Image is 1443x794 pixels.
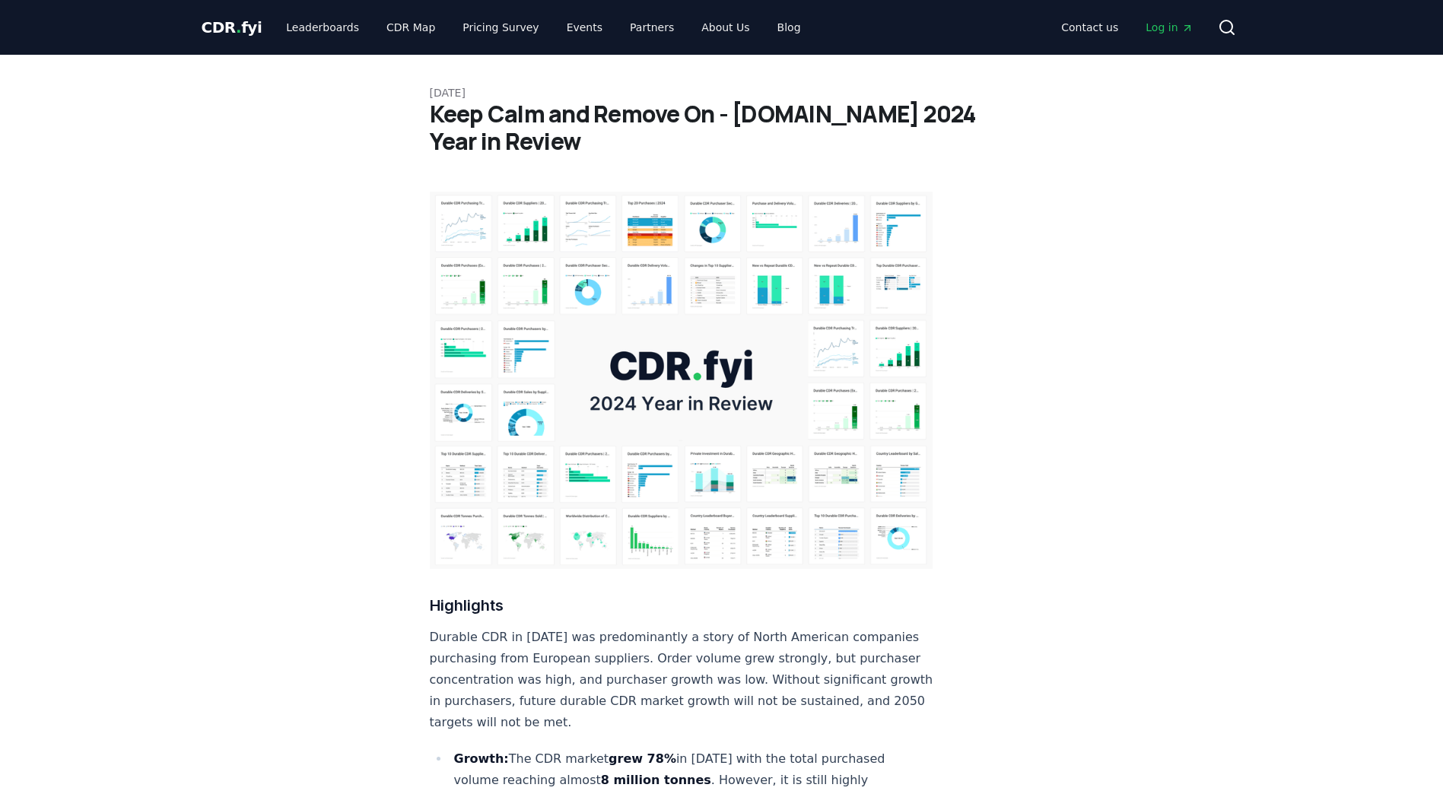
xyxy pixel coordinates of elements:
a: CDR.fyi [202,17,262,38]
a: About Us [689,14,761,41]
h3: Highlights [430,593,933,618]
a: Blog [765,14,813,41]
nav: Main [274,14,812,41]
img: blog post image [430,192,933,569]
strong: grew 78% [609,751,676,766]
a: Partners [618,14,686,41]
nav: Main [1049,14,1205,41]
a: Log in [1133,14,1205,41]
span: Log in [1146,20,1193,35]
p: [DATE] [430,85,1014,100]
a: Contact us [1049,14,1130,41]
strong: Growth: [454,751,509,766]
a: Events [555,14,615,41]
span: . [236,18,241,37]
h1: Keep Calm and Remove On - [DOMAIN_NAME] 2024 Year in Review [430,100,1014,155]
span: CDR fyi [202,18,262,37]
a: CDR Map [374,14,447,41]
strong: 8 million tonnes [601,773,711,787]
p: Durable CDR in [DATE] was predominantly a story of North American companies purchasing from Europ... [430,627,933,733]
a: Pricing Survey [450,14,551,41]
a: Leaderboards [274,14,371,41]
